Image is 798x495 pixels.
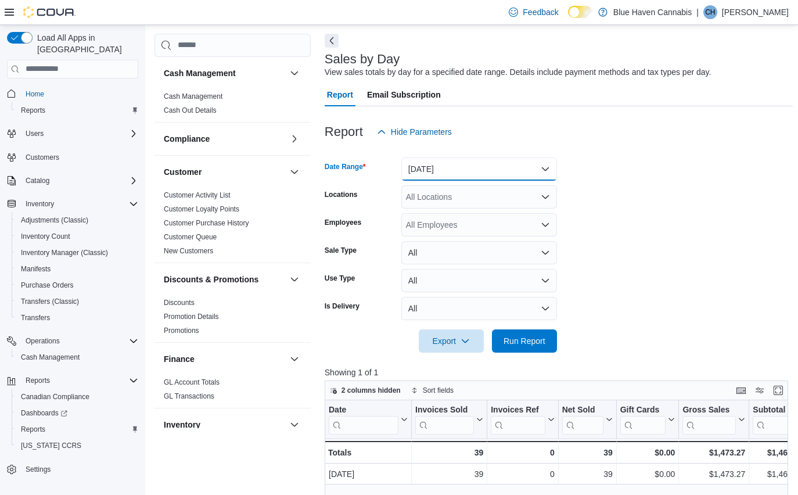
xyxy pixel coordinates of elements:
h3: Inventory [164,419,200,431]
div: Finance [154,375,311,408]
span: Reports [21,106,45,115]
span: Settings [26,465,51,474]
button: Inventory [287,418,301,432]
a: Transfers (Classic) [16,295,84,309]
button: Cash Management [287,66,301,80]
button: 2 columns hidden [325,383,405,397]
button: Operations [21,334,64,348]
button: Manifests [12,261,143,277]
span: Customer Purchase History [164,218,249,228]
span: Transfers [16,311,138,325]
span: Settings [21,462,138,476]
span: Users [26,129,44,138]
span: Adjustments (Classic) [21,216,88,225]
a: Promotion Details [164,313,219,321]
label: Is Delivery [325,302,360,311]
div: [DATE] [329,467,408,481]
button: Users [2,125,143,142]
a: Discounts [164,299,195,307]
button: [US_STATE] CCRS [12,437,143,454]
span: New Customers [164,246,213,256]
span: Run Report [504,335,545,347]
a: Reports [16,103,50,117]
a: Canadian Compliance [16,390,94,404]
div: 39 [415,446,483,460]
h3: Sales by Day [325,52,400,66]
span: Reports [26,376,50,385]
button: Cash Management [164,67,285,79]
span: Canadian Compliance [21,392,89,401]
div: $0.00 [620,446,675,460]
span: Canadian Compliance [16,390,138,404]
button: Inventory Count [12,228,143,245]
a: Transfers [16,311,55,325]
span: Inventory Count [21,232,70,241]
a: Cash Out Details [164,106,217,114]
a: Feedback [504,1,563,24]
a: GL Account Totals [164,378,220,386]
label: Locations [325,190,358,199]
span: GL Transactions [164,392,214,401]
a: Customer Purchase History [164,219,249,227]
div: View sales totals by day for a specified date range. Details include payment methods and tax type... [325,66,711,78]
button: Inventory [164,419,285,431]
a: Customer Activity List [164,191,231,199]
button: Cash Management [12,349,143,365]
span: [US_STATE] CCRS [21,441,81,450]
span: Dashboards [21,408,67,418]
button: Keyboard shortcuts [734,383,748,397]
button: Transfers (Classic) [12,293,143,310]
span: Report [327,83,353,106]
div: Invoices Ref [491,404,545,415]
button: Finance [287,352,301,366]
p: | [696,5,699,19]
div: 39 [562,467,613,481]
h3: Cash Management [164,67,236,79]
button: Run Report [492,329,557,353]
button: Compliance [287,132,301,146]
a: Adjustments (Classic) [16,213,93,227]
div: Subtotal [753,404,794,415]
span: Inventory [21,197,138,211]
button: Customer [164,166,285,178]
span: Transfers [21,313,50,322]
div: Cash Management [154,89,311,122]
span: 2 columns hidden [342,386,401,395]
button: Discounts & Promotions [164,274,285,285]
span: Dashboards [16,406,138,420]
div: Subtotal [753,404,794,434]
a: Cash Management [164,92,222,101]
span: Inventory Count [16,229,138,243]
h3: Customer [164,166,202,178]
span: Reports [21,425,45,434]
img: Cova [23,6,76,18]
span: Hide Parameters [391,126,452,138]
button: Customer [287,165,301,179]
div: Invoices Ref [491,404,545,434]
label: Employees [325,218,361,227]
span: Purchase Orders [21,281,74,290]
div: 0 [491,446,554,460]
p: Showing 1 of 1 [325,367,793,378]
button: All [401,297,557,320]
button: Discounts & Promotions [287,272,301,286]
button: Gift Cards [620,404,675,434]
span: Reports [16,422,138,436]
span: Inventory Manager (Classic) [16,246,138,260]
button: Finance [164,353,285,365]
a: Cash Management [16,350,84,364]
a: Manifests [16,262,55,276]
span: Washington CCRS [16,439,138,453]
a: Reports [16,422,50,436]
span: Email Subscription [367,83,441,106]
a: Promotions [164,327,199,335]
h3: Compliance [164,133,210,145]
input: Dark Mode [568,6,592,18]
div: Customer [154,188,311,263]
button: Inventory [21,197,59,211]
span: Manifests [21,264,51,274]
button: Inventory [2,196,143,212]
span: Reports [21,374,138,388]
span: Cash Management [16,350,138,364]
